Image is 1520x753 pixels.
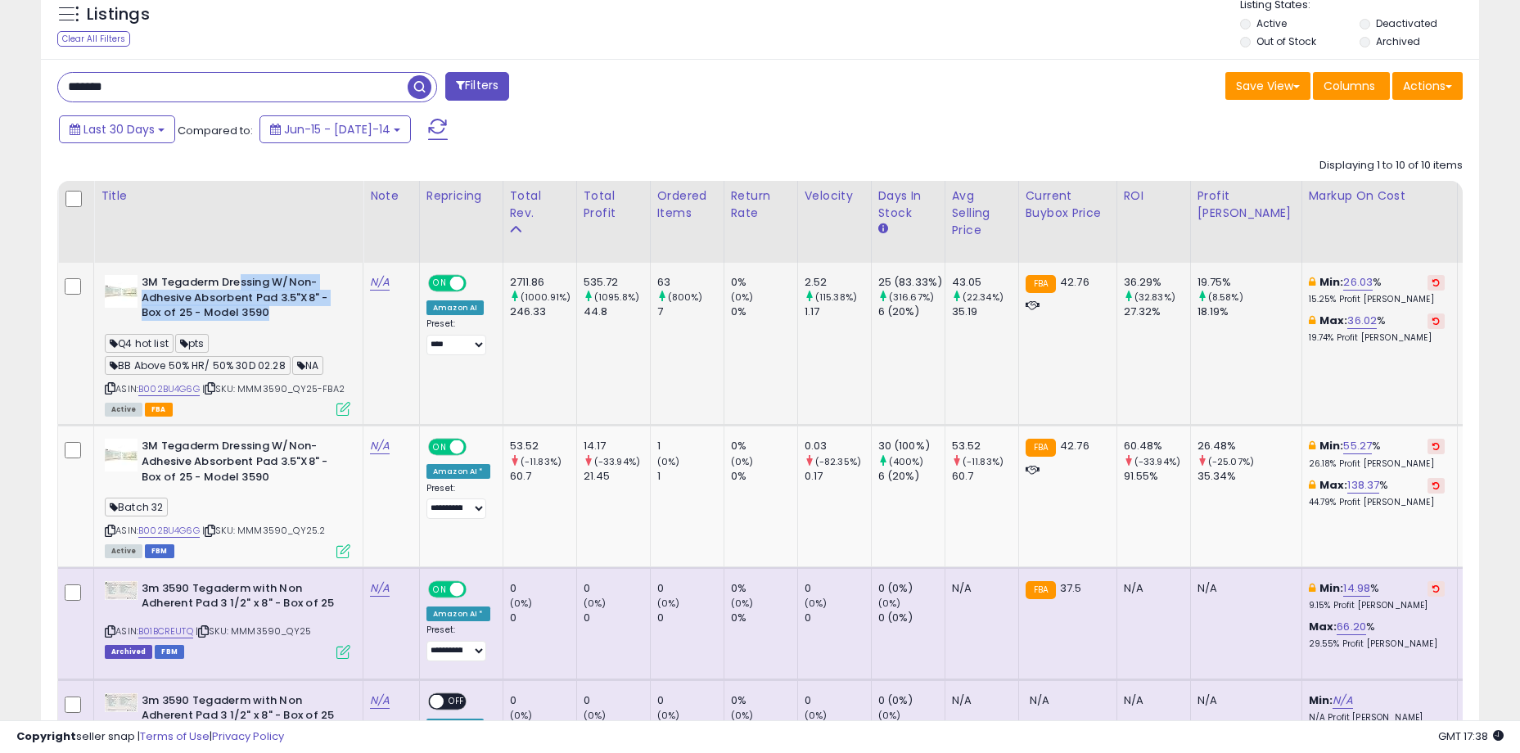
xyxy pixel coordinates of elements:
div: Clear All Filters [57,31,130,47]
span: Listings that have been deleted from Seller Central [105,645,152,659]
p: 15.25% Profit [PERSON_NAME] [1309,294,1445,305]
span: Jun-15 - [DATE]-14 [284,121,390,138]
span: OFF [464,440,490,454]
span: | SKU: MMM3590_QY25.2 [202,524,326,537]
div: 6 (20%) [878,469,945,484]
div: 21.45 [584,469,650,484]
div: 0% [731,275,797,290]
div: N/A [952,581,1006,596]
b: 3M Tegaderm Dressing W/Non-Adhesive Absorbent Pad 3.5"X8" - Box of 25 - Model 3590 [142,439,341,489]
div: 0 (0%) [878,581,945,596]
img: 412RBgBmkIL._SL40_.jpg [105,439,138,471]
span: Batch 32 [105,498,168,516]
div: % [1309,313,1445,344]
div: ROI [1124,187,1184,205]
div: 43.05 [952,275,1018,290]
b: 3m 3590 Tegaderm with Non Adherent Pad 3 1/2" x 8" - Box of 25 [142,693,341,728]
div: Days In Stock [878,187,938,222]
div: Note [370,187,413,205]
div: N/A [952,693,1006,708]
small: (0%) [657,597,680,610]
div: 0% [731,439,797,453]
span: 2025-08-14 17:38 GMT [1438,728,1504,744]
div: ASIN: [105,439,350,556]
div: Amazon AI [426,300,484,315]
label: Archived [1376,34,1420,48]
a: N/A [370,438,390,454]
span: All listings currently available for purchase on Amazon [105,403,142,417]
p: 9.15% Profit [PERSON_NAME] [1309,600,1445,611]
div: 0 [657,611,724,625]
span: 42.76 [1060,438,1089,453]
p: 44.79% Profit [PERSON_NAME] [1309,497,1445,508]
div: 0 [805,581,871,596]
div: Total Rev. [510,187,570,222]
div: 30 (100%) [878,439,945,453]
div: 0 [657,581,724,596]
button: Filters [445,72,509,101]
small: Days In Stock. [878,222,888,237]
span: 37.5 [1060,580,1082,596]
label: Out of Stock [1256,34,1316,48]
b: Min: [1319,580,1344,596]
div: 246.33 [510,304,576,319]
div: Total Profit [584,187,643,222]
p: 19.74% Profit [PERSON_NAME] [1309,332,1445,344]
span: | SKU: MMM3590_QY25-FBA2 [202,382,345,395]
small: (1095.8%) [594,291,639,304]
div: 36.29% [1124,275,1190,290]
img: 412RBgBmkIL._SL40_.jpg [105,275,138,308]
label: Active [1256,16,1287,30]
div: 0 [510,611,576,625]
small: (-33.94%) [594,455,640,468]
small: (0%) [510,597,533,610]
a: B01BCREUTQ [138,624,193,638]
div: ASIN: [105,581,350,657]
span: OFF [464,582,490,596]
button: Columns [1313,72,1390,100]
a: Privacy Policy [212,728,284,744]
div: 0% [731,469,797,484]
a: Terms of Use [140,728,210,744]
b: Max: [1319,313,1348,328]
div: Markup on Cost [1309,187,1450,205]
div: 0 [584,693,650,708]
div: Preset: [426,624,490,661]
small: (0%) [731,597,754,610]
div: ASIN: [105,275,350,414]
label: Deactivated [1376,16,1437,30]
div: Ordered Items [657,187,717,222]
a: 26.03 [1343,274,1373,291]
div: 35.19 [952,304,1018,319]
img: 51jQ+fGLpRL._SL40_.jpg [105,693,138,712]
small: (22.34%) [963,291,1004,304]
b: Max: [1319,477,1348,493]
button: Actions [1392,72,1463,100]
span: Columns [1324,78,1375,94]
small: (0%) [878,597,901,610]
div: 1 [657,439,724,453]
div: Repricing [426,187,496,205]
span: Q4 hot list [105,334,174,353]
div: % [1309,439,1445,469]
div: 25 (83.33%) [878,275,945,290]
div: N/A [1198,693,1289,708]
small: (800%) [668,291,703,304]
small: (-11.83%) [521,455,562,468]
span: | SKU: MMM3590_QY25 [196,624,311,638]
div: 1 [657,469,724,484]
span: Compared to: [178,123,253,138]
div: 0 (0%) [878,693,945,708]
div: Displaying 1 to 10 of 10 items [1319,158,1463,174]
div: 0 [584,581,650,596]
div: 0 [805,611,871,625]
div: 91.55% [1124,469,1190,484]
div: 0 [657,693,724,708]
div: 14.17 [584,439,650,453]
small: (-33.94%) [1134,455,1180,468]
div: % [1309,478,1445,508]
div: 0% [731,304,797,319]
div: 0 [510,693,576,708]
div: N/A [1124,581,1178,596]
span: ON [430,582,450,596]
